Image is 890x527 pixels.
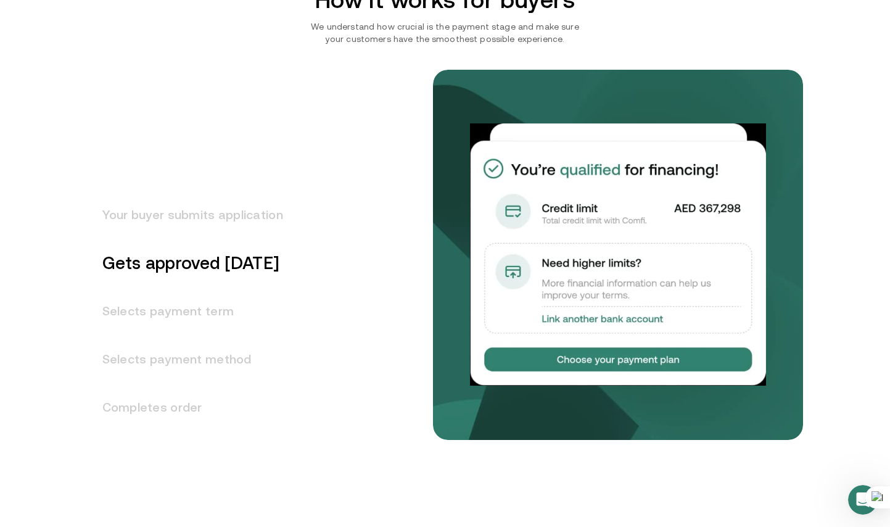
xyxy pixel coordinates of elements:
[88,191,283,239] h3: Your buyer submits application
[305,20,585,45] p: We understand how crucial is the payment stage and make sure your customers have the smoothest po...
[470,123,766,386] img: Gets approved in 1 day
[88,287,283,335] h3: Selects payment term
[88,239,283,287] h3: Gets approved [DATE]
[88,335,283,383] h3: Selects payment method
[88,383,283,431] h3: Completes order
[848,485,878,515] iframe: Intercom live chat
